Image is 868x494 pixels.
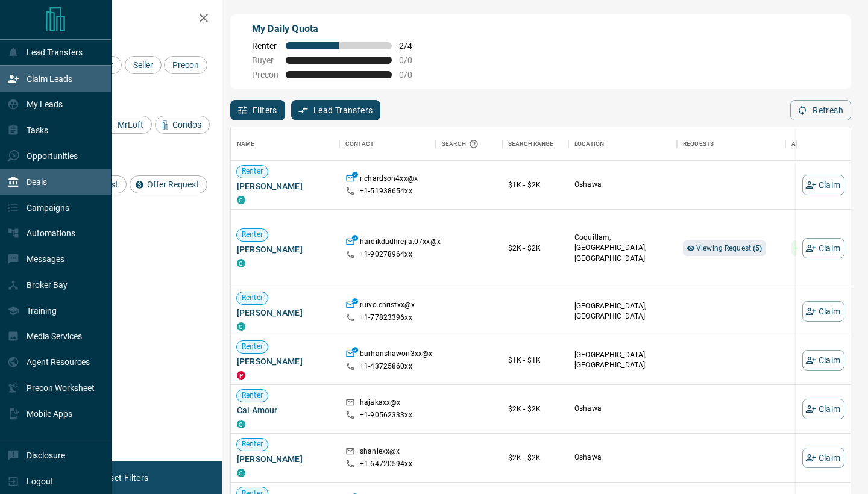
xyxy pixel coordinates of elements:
span: Renter [237,439,268,449]
p: $2K - $2K [508,243,562,254]
div: MrLoft [100,116,152,134]
span: Seller [129,60,157,70]
p: +1- 64720594xx [360,459,412,469]
p: Oshawa [574,452,671,463]
div: Search Range [508,127,554,161]
div: Seller [125,56,162,74]
span: 2 / 4 [399,41,426,51]
span: Precon [168,60,203,70]
span: MrLoft [113,120,148,130]
div: Name [231,127,339,161]
span: Offer Request [143,180,203,189]
span: 0 / 0 [399,70,426,80]
p: +1- 77823396xx [360,313,412,323]
button: Claim [802,448,844,468]
p: My Daily Quota [252,22,426,36]
div: condos.ca [237,259,245,267]
div: property.ca [237,371,245,380]
span: 0 / 0 [399,55,426,65]
button: Filters [230,100,285,120]
p: $2K - $2K [508,452,562,463]
span: Renter [237,293,268,303]
span: [PERSON_NAME] [237,180,333,192]
div: condos.ca [237,469,245,477]
div: Contact [345,127,374,161]
span: Cal Amour [237,404,333,416]
button: Reset Filters [92,467,156,488]
p: [GEOGRAPHIC_DATA], [GEOGRAPHIC_DATA] [574,350,671,370]
p: Oshawa [574,404,671,414]
div: condos.ca [237,322,245,331]
div: Requests [677,127,785,161]
span: Precon [252,70,278,80]
button: Claim [802,399,844,419]
strong: ( 5 ) [753,244,762,252]
span: [PERSON_NAME] [237,453,333,465]
div: Search Range [502,127,568,161]
div: Location [568,127,677,161]
button: Lead Transfers [291,100,381,120]
span: Viewing Request [696,244,763,252]
div: Precon [164,56,207,74]
p: +1- 90278964xx [360,249,412,260]
p: $2K - $2K [508,404,562,414]
button: Claim [802,175,844,195]
span: Renter [252,41,278,51]
p: +1- 90562333xx [360,410,412,421]
div: condos.ca [237,196,245,204]
span: Renter [237,342,268,352]
p: +1- 43725860xx [360,361,412,372]
p: $1K - $1K [508,355,562,366]
span: [PERSON_NAME] [237,307,333,319]
p: hajakaxx@x [360,398,400,410]
span: Renter [237,230,268,240]
p: $1K - $2K [508,180,562,190]
p: +1- 51938654xx [360,186,412,196]
p: Coquitlam, [GEOGRAPHIC_DATA], [GEOGRAPHIC_DATA] [574,233,671,263]
div: Offer Request [130,175,207,193]
span: [PERSON_NAME] [237,355,333,367]
span: Buyer [252,55,278,65]
div: Contact [339,127,436,161]
div: Viewing Request (5) [683,240,766,256]
button: Claim [802,238,844,258]
p: richardson4xx@x [360,174,418,186]
button: Claim [802,350,844,370]
h2: Filters [39,12,210,27]
span: [PERSON_NAME] [237,243,333,255]
div: Requests [683,127,714,161]
p: hardikdudhrejia.07xx@x [360,237,441,249]
p: ruivo.christxx@x [360,300,415,313]
p: shaniexx@x [360,446,400,459]
div: condos.ca [237,420,245,428]
button: Claim [802,301,844,322]
p: Oshawa [574,180,671,190]
span: Renter [237,166,268,177]
p: [GEOGRAPHIC_DATA], [GEOGRAPHIC_DATA] [574,301,671,322]
span: Condos [168,120,206,130]
p: burhanshawon3xx@x [360,349,432,361]
div: Condos [155,116,210,134]
div: Search [442,127,482,161]
div: Location [574,127,604,161]
div: Name [237,127,255,161]
span: Renter [237,390,268,401]
button: Refresh [790,100,851,120]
